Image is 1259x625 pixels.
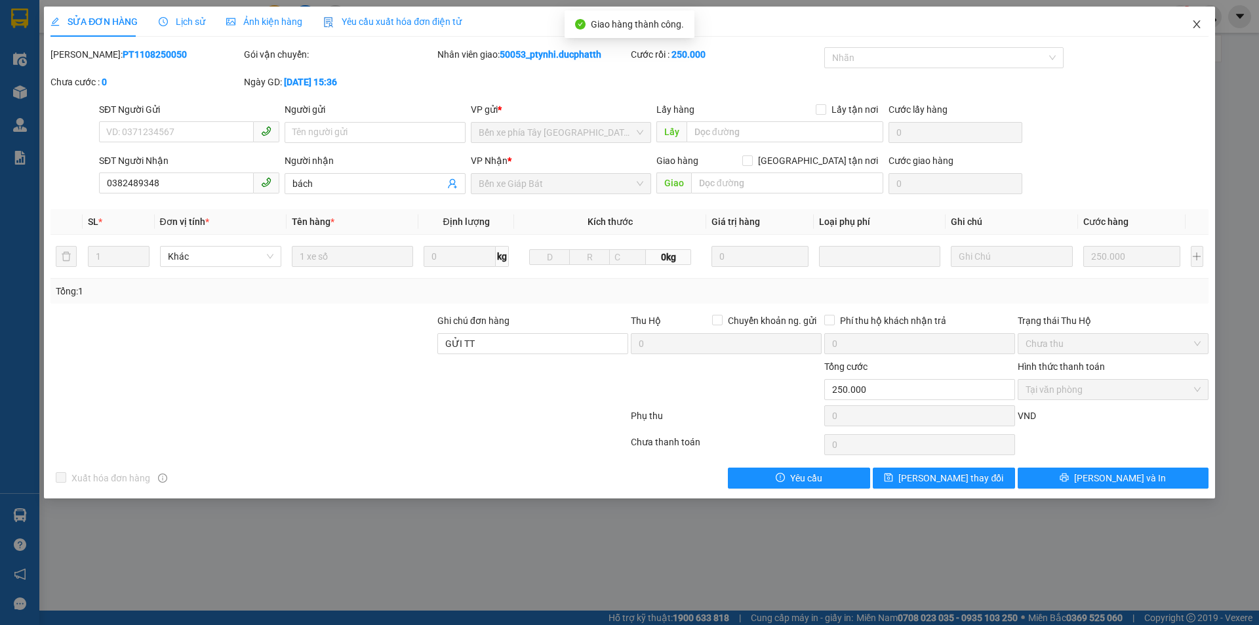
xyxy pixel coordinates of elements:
[1060,473,1069,483] span: printer
[1026,334,1201,353] span: Chưa thu
[99,102,279,117] div: SĐT Người Gửi
[1026,380,1201,399] span: Tại văn phòng
[1018,313,1209,328] div: Trạng thái Thu Hộ
[471,155,508,166] span: VP Nhận
[437,315,510,326] label: Ghi chú đơn hàng
[443,216,489,227] span: Định lượng
[656,121,687,142] span: Lấy
[261,177,271,188] span: phone
[244,75,435,89] div: Ngày GD:
[588,216,633,227] span: Kích thước
[226,17,235,26] span: picture
[629,409,823,432] div: Phụ thu
[1178,7,1215,43] button: Close
[323,17,334,28] img: icon
[814,209,946,235] th: Loại phụ phí
[447,178,458,189] span: user-add
[753,153,883,168] span: [GEOGRAPHIC_DATA] tận nơi
[50,75,241,89] div: Chưa cước :
[88,216,98,227] span: SL
[889,122,1022,143] input: Cước lấy hàng
[285,153,465,168] div: Người nhận
[56,284,486,298] div: Tổng: 1
[158,474,167,483] span: info-circle
[629,435,823,458] div: Chưa thanh toán
[711,216,760,227] span: Giá trị hàng
[591,19,684,30] span: Giao hàng thành công.
[1074,471,1166,485] span: [PERSON_NAME] và In
[99,153,279,168] div: SĐT Người Nhận
[873,468,1015,489] button: save[PERSON_NAME] thay đổi
[496,246,509,267] span: kg
[1018,411,1036,421] span: VND
[292,246,413,267] input: VD: Bàn, Ghế
[1191,246,1203,267] button: plus
[284,77,337,87] b: [DATE] 15:36
[56,246,77,267] button: delete
[687,121,883,142] input: Dọc đường
[479,174,643,193] span: Bến xe Giáp Bát
[723,313,822,328] span: Chuyển khoản ng. gửi
[285,102,465,117] div: Người gửi
[1083,246,1181,267] input: 0
[671,49,706,60] b: 250.000
[824,361,868,372] span: Tổng cước
[826,102,883,117] span: Lấy tận nơi
[159,16,205,27] span: Lịch sử
[711,246,809,267] input: 0
[609,249,646,265] input: C
[889,173,1022,194] input: Cước giao hàng
[898,471,1003,485] span: [PERSON_NAME] thay đổi
[226,16,302,27] span: Ảnh kiện hàng
[50,17,60,26] span: edit
[656,104,694,115] span: Lấy hàng
[1083,216,1129,227] span: Cước hàng
[656,172,691,193] span: Giao
[1018,468,1209,489] button: printer[PERSON_NAME] và In
[1018,361,1105,372] label: Hình thức thanh toán
[884,473,893,483] span: save
[569,249,610,265] input: R
[500,49,601,60] b: 50053_ptynhi.ducphatth
[728,468,870,489] button: exclamation-circleYêu cầu
[437,47,628,62] div: Nhân viên giao:
[102,77,107,87] b: 0
[323,16,462,27] span: Yêu cầu xuất hóa đơn điện tử
[656,155,698,166] span: Giao hàng
[292,216,334,227] span: Tên hàng
[575,19,586,30] span: check-circle
[1191,19,1202,30] span: close
[261,126,271,136] span: phone
[50,16,138,27] span: SỬA ĐƠN HÀNG
[889,104,948,115] label: Cước lấy hàng
[529,249,570,265] input: D
[471,102,651,117] div: VP gửi
[437,333,628,354] input: Ghi chú đơn hàng
[168,247,273,266] span: Khác
[946,209,1077,235] th: Ghi chú
[50,47,241,62] div: [PERSON_NAME]:
[160,216,209,227] span: Đơn vị tính
[244,47,435,62] div: Gói vận chuyển:
[646,249,690,265] span: 0kg
[790,471,822,485] span: Yêu cầu
[776,473,785,483] span: exclamation-circle
[691,172,883,193] input: Dọc đường
[66,471,155,485] span: Xuất hóa đơn hàng
[951,246,1072,267] input: Ghi Chú
[159,17,168,26] span: clock-circle
[835,313,951,328] span: Phí thu hộ khách nhận trả
[479,123,643,142] span: Bến xe phía Tây Thanh Hóa
[631,47,822,62] div: Cước rồi :
[123,49,187,60] b: PT1108250050
[889,155,953,166] label: Cước giao hàng
[631,315,661,326] span: Thu Hộ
